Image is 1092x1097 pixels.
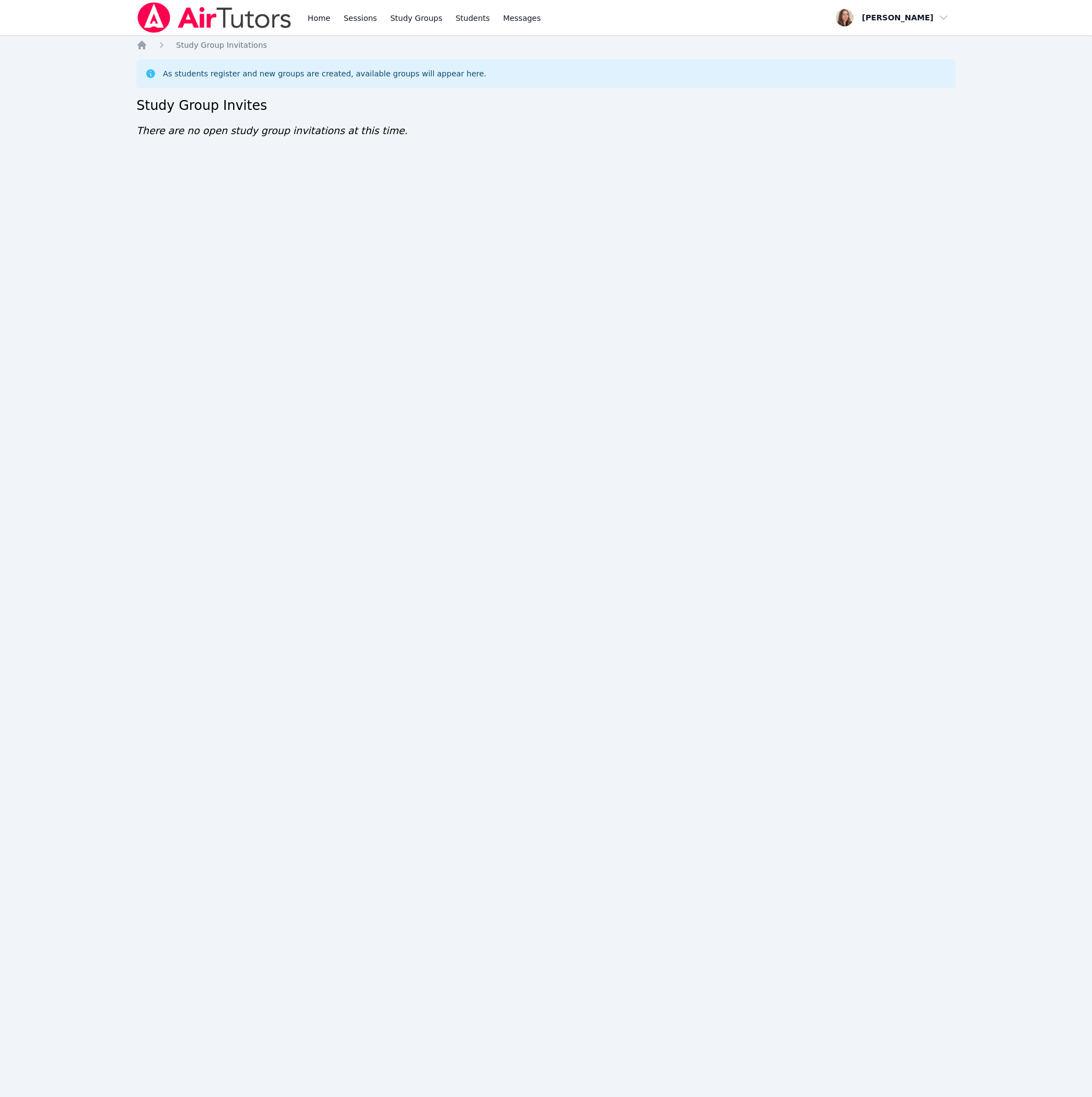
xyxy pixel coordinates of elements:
span: There are no open study group invitations at this time. [136,125,407,136]
span: Study Group Invitations [176,41,267,49]
img: Air Tutors [136,2,292,33]
a: Study Group Invitations [176,40,267,51]
span: Messages [503,13,541,24]
div: As students register and new groups are created, available groups will appear here. [163,68,486,79]
nav: Breadcrumb [136,40,956,51]
h2: Study Group Invites [136,97,956,114]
